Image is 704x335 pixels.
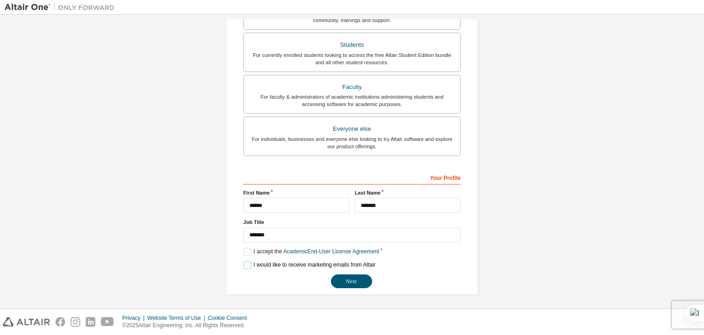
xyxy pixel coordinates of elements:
img: facebook.svg [55,317,65,327]
label: I accept the [243,248,379,256]
img: linkedin.svg [86,317,95,327]
div: For faculty & administrators of academic institutions administering students and accessing softwa... [249,93,455,108]
div: For currently enrolled students looking to access the free Altair Student Edition bundle and all ... [249,51,455,66]
a: Academic End-User License Agreement [283,248,379,255]
label: Job Title [243,218,461,226]
div: Faculty [249,81,455,94]
img: altair_logo.svg [3,317,50,327]
div: For individuals, businesses and everyone else looking to try Altair software and explore our prod... [249,135,455,150]
div: Students [249,39,455,51]
p: © 2025 Altair Engineering, Inc. All Rights Reserved. [122,322,253,329]
div: Website Terms of Use [147,314,208,322]
div: Cookie Consent [208,314,252,322]
div: Your Profile [243,170,461,184]
img: instagram.svg [71,317,80,327]
div: Everyone else [249,123,455,135]
label: I would like to receive marketing emails from Altair [243,261,375,269]
img: Altair One [5,3,119,12]
label: First Name [243,189,349,196]
label: Last Name [355,189,461,196]
button: Next [331,274,372,288]
img: youtube.svg [101,317,114,327]
div: Privacy [122,314,147,322]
